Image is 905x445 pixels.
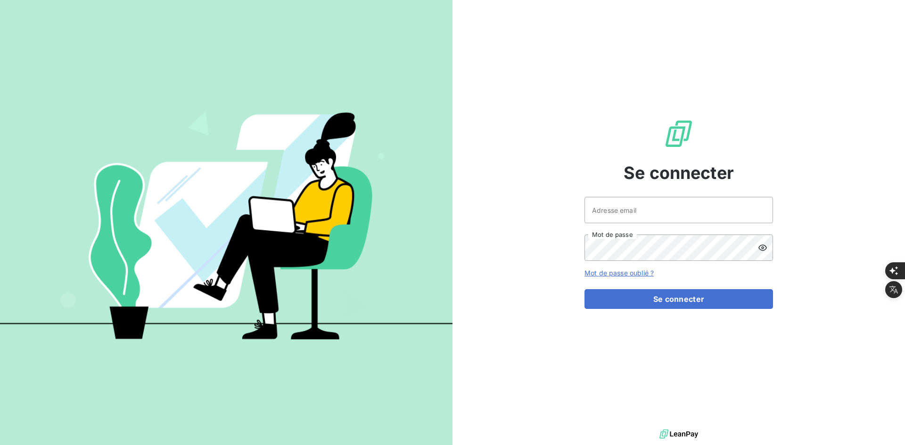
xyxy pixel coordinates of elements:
img: logo [659,427,698,441]
button: Se connecter [584,289,773,309]
span: Se connecter [624,160,734,186]
a: Mot de passe oublié ? [584,269,654,277]
input: placeholder [584,197,773,223]
img: Logo LeanPay [664,119,694,149]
